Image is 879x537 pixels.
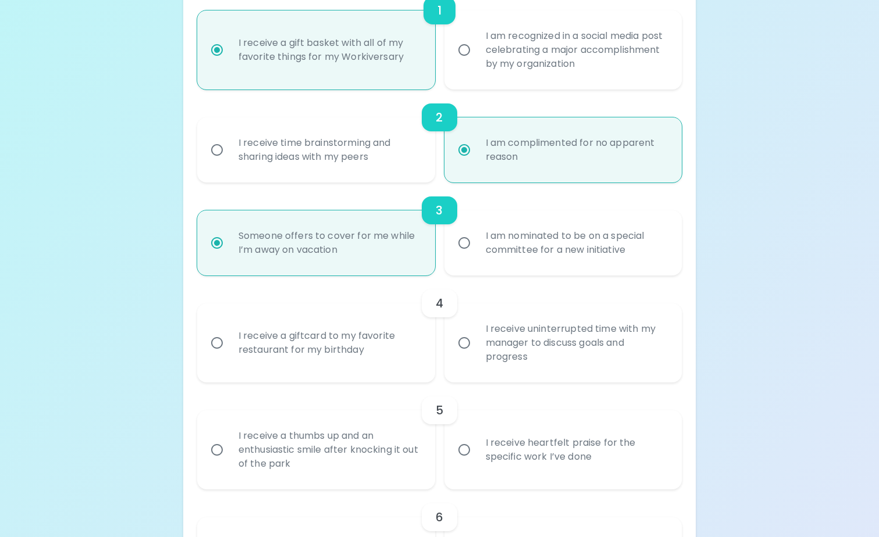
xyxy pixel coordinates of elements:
[436,108,443,127] h6: 2
[476,15,676,85] div: I am recognized in a social media post celebrating a major accomplishment by my organization
[437,1,442,20] h6: 1
[229,122,429,178] div: I receive time brainstorming and sharing ideas with my peers
[476,215,676,271] div: I am nominated to be on a special committee for a new initiative
[197,275,682,382] div: choice-group-check
[476,122,676,178] div: I am complimented for no apparent reason
[436,401,443,420] h6: 5
[197,182,682,275] div: choice-group-check
[436,508,443,527] h6: 6
[197,382,682,489] div: choice-group-check
[229,215,429,271] div: Someone offers to cover for me while I’m away on vacation
[436,294,443,313] h6: 4
[229,22,429,78] div: I receive a gift basket with all of my favorite things for my Workiversary
[229,415,429,485] div: I receive a thumbs up and an enthusiastic smile after knocking it out of the park
[476,308,676,378] div: I receive uninterrupted time with my manager to discuss goals and progress
[476,422,676,478] div: I receive heartfelt praise for the specific work I’ve done
[229,315,429,371] div: I receive a giftcard to my favorite restaurant for my birthday
[197,90,682,182] div: choice-group-check
[436,201,443,220] h6: 3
